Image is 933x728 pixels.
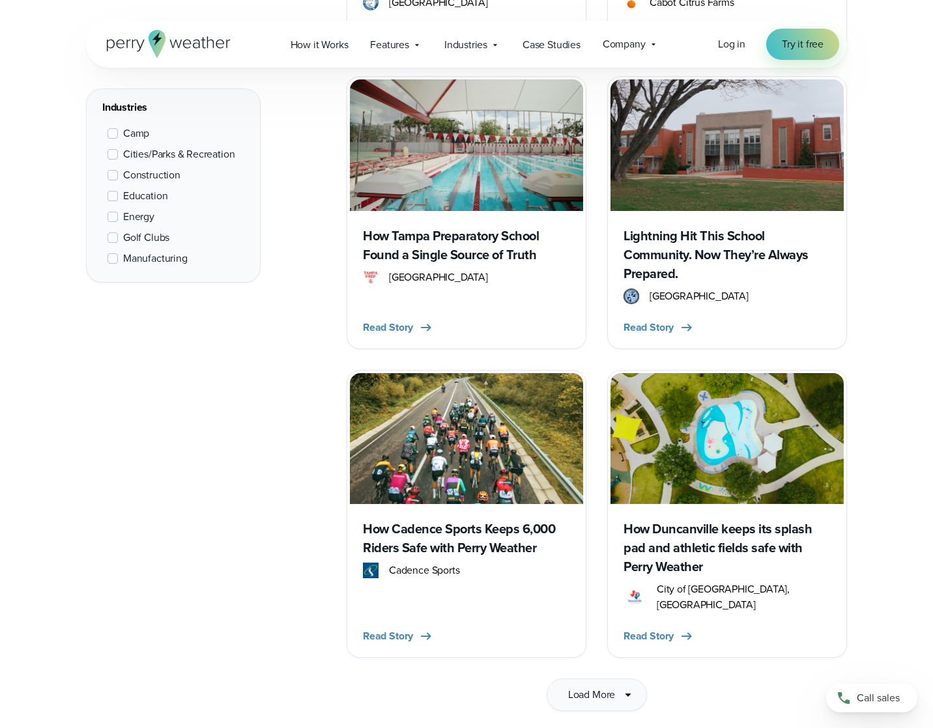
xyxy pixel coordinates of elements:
[444,37,487,53] span: Industries
[123,126,149,141] span: Camp
[363,563,379,578] img: cadence_sports_logo
[347,370,586,658] a: Cadence Sports Texas Bike MS 150 How Cadence Sports Keeps 6,000 Riders Safe with Perry Weather ca...
[123,167,180,183] span: Construction
[607,370,847,658] a: Duncanville Splash Pad How Duncanville keeps its splash pad and athletic fields safe with Perry W...
[389,563,459,578] span: Cadence Sports
[624,628,674,644] span: Read Story
[766,29,839,60] a: Try it free
[624,628,695,644] button: Read Story
[347,76,586,348] a: Tampa preparatory school How Tampa Preparatory School Found a Single Source of Truth Tampa Prep l...
[280,31,360,58] a: How it Works
[547,679,647,711] button: Load More
[370,37,409,53] span: Features
[826,684,917,712] a: Call sales
[123,251,188,266] span: Manufacturing
[650,288,749,304] span: [GEOGRAPHIC_DATA]
[363,520,570,557] h3: How Cadence Sports Keeps 6,000 Riders Safe with Perry Weather
[363,628,413,644] span: Read Story
[603,36,646,52] span: Company
[657,581,831,613] span: City of [GEOGRAPHIC_DATA], [GEOGRAPHIC_DATA]
[123,209,154,225] span: Energy
[624,288,639,304] img: West Orange High School
[363,227,570,264] h3: How Tampa Preparatory School Found a Single Source of Truth
[363,320,434,335] button: Read Story
[607,76,847,348] a: West Orange High School Lightning Hit This School Community. Now They’re Always Prepared. West Or...
[523,37,581,53] span: Case Studies
[610,79,844,210] img: West Orange High School
[123,188,167,204] span: Education
[363,320,413,335] span: Read Story
[624,589,646,605] img: City of Duncanville Logo
[610,373,844,504] img: Duncanville Splash Pad
[350,373,583,504] img: Cadence Sports Texas Bike MS 150
[511,31,592,58] a: Case Studies
[102,100,244,115] div: Industries
[389,270,488,285] span: [GEOGRAPHIC_DATA]
[718,36,745,51] span: Log in
[718,36,745,52] a: Log in
[350,79,583,210] img: Tampa preparatory school
[624,320,695,335] button: Read Story
[123,147,235,162] span: Cities/Parks & Recreation
[363,628,434,644] button: Read Story
[291,37,349,53] span: How it Works
[624,227,831,283] h3: Lightning Hit This School Community. Now They’re Always Prepared.
[624,320,674,335] span: Read Story
[123,230,169,245] span: Golf Clubs
[363,270,379,285] img: Tampa Prep logo
[568,687,615,703] span: Load More
[624,520,831,576] h3: How Duncanville keeps its splash pad and athletic fields safe with Perry Weather
[857,690,900,706] span: Call sales
[782,36,824,52] span: Try it free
